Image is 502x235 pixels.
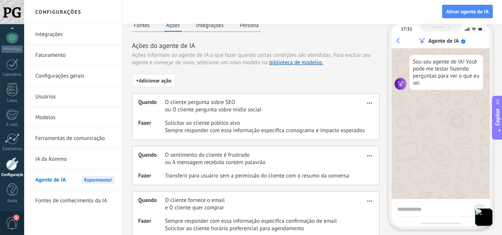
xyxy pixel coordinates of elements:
li: Usuários [24,87,122,107]
span: Quando [138,197,165,212]
span: + Adicionar ação [136,78,171,83]
span: e O cliente quer comprar [165,204,225,212]
li: Modelos [24,107,122,128]
li: Agente de IA [24,170,122,190]
li: Integrações [24,24,122,45]
span: Para excluir seu agente e começar de novo, selecione um novo modelo na [132,52,371,66]
button: Integrações [194,20,226,31]
span: Fazer [138,218,165,232]
a: Modelos [35,107,115,128]
span: Quando [138,99,165,114]
span: Ativar agente de IA [446,9,489,14]
span: Copilot [494,108,501,125]
li: Configurações gerais [24,66,122,87]
span: 1 [13,215,19,221]
div: E-mail [1,123,23,127]
a: Usuários [35,87,115,107]
div: WhatsApp [1,46,23,53]
a: biblioteca de modelos. [269,59,323,66]
div: Configurações [1,173,23,177]
span: O cliente fornece o email [165,197,225,204]
li: Ferramentas de comunicação [24,128,122,149]
span: O cliente pergunta sobre SEO [165,99,262,106]
span: Fazer [138,120,165,134]
a: Integrações [35,24,115,45]
span: Agente de IA [35,170,66,190]
span: Transferir para usuário sem a permissão do cliente com o resumo da conversa [165,172,349,180]
span: Solicitar ao cliente horário preferencial para agendamento [165,225,337,232]
button: Fontes [132,20,152,31]
a: Faturamento [35,45,115,66]
span: O sentimento do cliente é frustrado [165,151,265,159]
li: Faturamento [24,45,122,66]
li: IA da Kommo [24,149,122,170]
span: Fazer [138,172,165,180]
li: Fontes de conhecimento da IA [24,190,122,211]
div: Ajuda [1,199,23,203]
a: Ferramentas de comunicação [35,128,115,149]
a: Agente de IAExperimente! [35,170,115,190]
span: Experimente! [81,176,115,184]
a: IA da Kommo [35,149,115,170]
button: Persona [238,20,261,31]
div: Agente de IA [428,37,459,45]
button: +Adicionar ação [132,74,175,87]
a: Fontes de conhecimento da IA [35,190,115,211]
a: Configurações gerais [35,66,115,87]
span: Quando [138,151,165,166]
span: Sempre responder com essa informação específica confirmação de email [165,218,337,225]
span: Ações informam ao agente de IA o que fazer quando certas condições são atendidas. [132,52,332,59]
span: ou A mensagem recebida contém palavrão [165,159,265,166]
div: Listas [1,98,23,103]
div: 17:31 [401,26,412,32]
span: ou O cliente pergunta sobre mídia social [165,106,262,114]
img: agent icon [395,78,407,90]
button: Ativar agente de IA [442,5,493,18]
span: Solicitar ao cliente público alvo [165,120,365,127]
button: Ações [164,20,182,32]
span: Sempre responder com essa informação específica cronograma e impacto esperados [165,127,365,134]
h3: Ações do agente de IA [132,41,379,50]
div: Calendário [1,72,23,77]
div: Estatísticas [1,147,23,151]
div: Sou seu agente de IA! Você pode me testar fazendo perguntas para ver o que eu sei. [409,55,483,90]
